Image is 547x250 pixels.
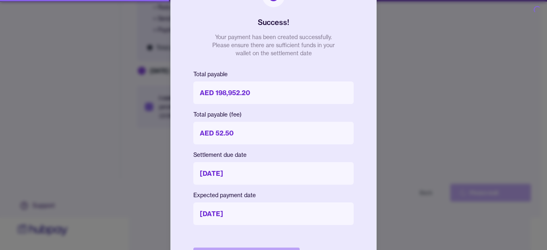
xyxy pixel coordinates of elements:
[193,202,354,225] p: [DATE]
[193,122,354,144] p: AED 52.50
[209,33,338,57] p: Your payment has been created successfully. Please ensure there are sufficient funds in your wall...
[193,151,354,159] p: Settlement due date
[193,110,354,119] p: Total payable (fee)
[258,17,289,28] h2: Success!
[193,81,354,104] p: AED 198,952.20
[193,162,354,185] p: [DATE]
[193,191,354,199] p: Expected payment date
[193,70,354,78] p: Total payable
